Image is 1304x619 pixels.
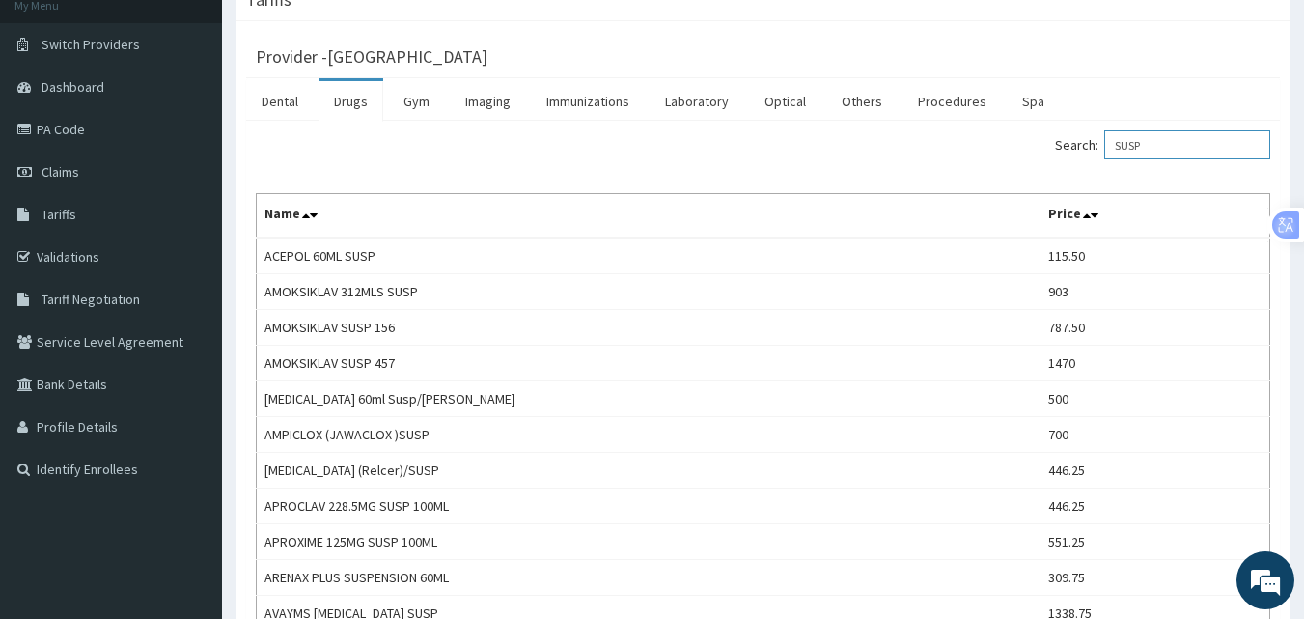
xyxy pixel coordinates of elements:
[246,81,314,122] a: Dental
[388,81,445,122] a: Gym
[1040,310,1270,346] td: 787.50
[1040,453,1270,489] td: 446.25
[1007,81,1060,122] a: Spa
[1104,130,1270,159] input: Search:
[257,453,1040,489] td: [MEDICAL_DATA] (Relcer)/SUSP
[256,48,487,66] h3: Provider - [GEOGRAPHIC_DATA]
[257,274,1040,310] td: AMOKSIKLAV 312MLS SUSP
[42,78,104,96] span: Dashboard
[257,346,1040,381] td: AMOKSIKLAV SUSP 457
[100,108,324,133] div: Chat with us now
[1040,560,1270,596] td: 309.75
[42,291,140,308] span: Tariff Negotiation
[1040,417,1270,453] td: 700
[650,81,744,122] a: Laboratory
[531,81,645,122] a: Immunizations
[450,81,526,122] a: Imaging
[257,560,1040,596] td: ARENAX PLUS SUSPENSION 60ML
[749,81,821,122] a: Optical
[257,381,1040,417] td: [MEDICAL_DATA] 60ml Susp/[PERSON_NAME]
[1040,524,1270,560] td: 551.25
[42,206,76,223] span: Tariffs
[257,194,1040,239] th: Name
[42,36,140,53] span: Switch Providers
[319,81,383,122] a: Drugs
[1040,381,1270,417] td: 500
[257,417,1040,453] td: AMPICLOX (JAWACLOX )SUSP
[1040,489,1270,524] td: 446.25
[1040,194,1270,239] th: Price
[42,163,79,181] span: Claims
[257,310,1040,346] td: AMOKSIKLAV SUSP 156
[257,238,1040,274] td: ACEPOL 60ML SUSP
[1040,346,1270,381] td: 1470
[902,81,1002,122] a: Procedures
[1040,274,1270,310] td: 903
[1055,130,1270,159] label: Search:
[317,10,363,56] div: Minimize live chat window
[36,97,78,145] img: d_794563401_company_1708531726252_794563401
[826,81,898,122] a: Others
[1040,238,1270,274] td: 115.50
[10,413,368,481] textarea: Type your message and hit 'Enter'
[257,489,1040,524] td: APROCLAV 228.5MG SUSP 100ML
[257,524,1040,560] td: APROXIME 125MG SUSP 100ML
[112,186,266,381] span: We're online!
